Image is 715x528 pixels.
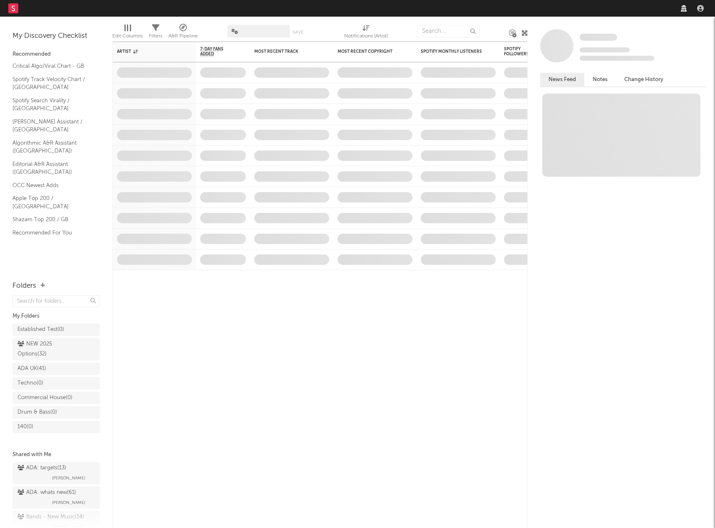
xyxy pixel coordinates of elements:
[12,462,100,484] a: ADA: targets(13)[PERSON_NAME]
[12,450,100,460] div: Shared with Me
[12,323,100,336] a: Established Test(0)
[52,498,85,508] span: [PERSON_NAME]
[17,364,46,374] div: ADA UK ( 41 )
[17,407,57,417] div: Drum & Bass ( 0 )
[580,34,617,41] span: Some Artist
[112,21,143,45] div: Edit Columns
[169,21,198,45] div: A&R Pipeline
[254,49,317,54] div: Most Recent Track
[17,393,72,403] div: Commercial House ( 0 )
[17,422,33,432] div: 140 ( 0 )
[12,215,92,224] a: Shazam Top 200 / GB
[117,49,179,54] div: Artist
[12,160,92,177] a: Editorial A&R Assistant ([GEOGRAPHIC_DATA])
[540,73,584,86] button: News Feed
[12,311,100,321] div: My Folders
[17,339,76,359] div: NEW 2025 Options ( 32 )
[417,25,480,37] input: Search...
[580,47,630,52] span: Tracking Since: [DATE]
[200,47,233,57] span: 7-Day Fans Added
[12,377,100,390] a: Techno(0)
[584,73,616,86] button: Notes
[12,49,100,59] div: Recommended
[580,33,617,42] a: Some Artist
[12,486,100,509] a: ADA: whats new(61)[PERSON_NAME]
[52,473,85,483] span: [PERSON_NAME]
[12,96,92,113] a: Spotify Search Virality / [GEOGRAPHIC_DATA]
[12,117,92,134] a: [PERSON_NAME] Assistant / [GEOGRAPHIC_DATA]
[12,194,92,211] a: Apple Top 200 / [GEOGRAPHIC_DATA]
[12,338,100,360] a: NEW 2025 Options(32)
[12,392,100,404] a: Commercial House(0)
[616,73,672,86] button: Change History
[17,512,84,522] div: Bands - New Music ( 14 )
[12,181,92,190] a: OCC Newest Adds
[12,228,92,237] a: Recommended For You
[12,363,100,375] a: ADA UK(41)
[12,75,92,92] a: Spotify Track Velocity Chart / [GEOGRAPHIC_DATA]
[344,21,388,45] div: Notifications (Artist)
[293,30,303,35] button: Save
[344,31,388,41] div: Notifications (Artist)
[17,463,66,473] div: ADA: targets ( 13 )
[149,21,162,45] div: Filters
[580,56,654,61] span: 0 fans last week
[17,488,76,498] div: ADA: whats new ( 61 )
[12,421,100,433] a: 140(0)
[12,138,92,155] a: Algorithmic A&R Assistant ([GEOGRAPHIC_DATA])
[12,281,36,291] div: Folders
[149,31,162,41] div: Filters
[112,31,143,41] div: Edit Columns
[421,49,483,54] div: Spotify Monthly Listeners
[17,378,43,388] div: Techno ( 0 )
[17,325,64,335] div: Established Test ( 0 )
[504,47,533,57] div: Spotify Followers
[338,49,400,54] div: Most Recent Copyright
[12,62,92,71] a: Critical Algo/Viral Chart - GB
[169,31,198,41] div: A&R Pipeline
[12,31,100,41] div: My Discovery Checklist
[12,406,100,419] a: Drum & Bass(0)
[12,295,100,307] input: Search for folders...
